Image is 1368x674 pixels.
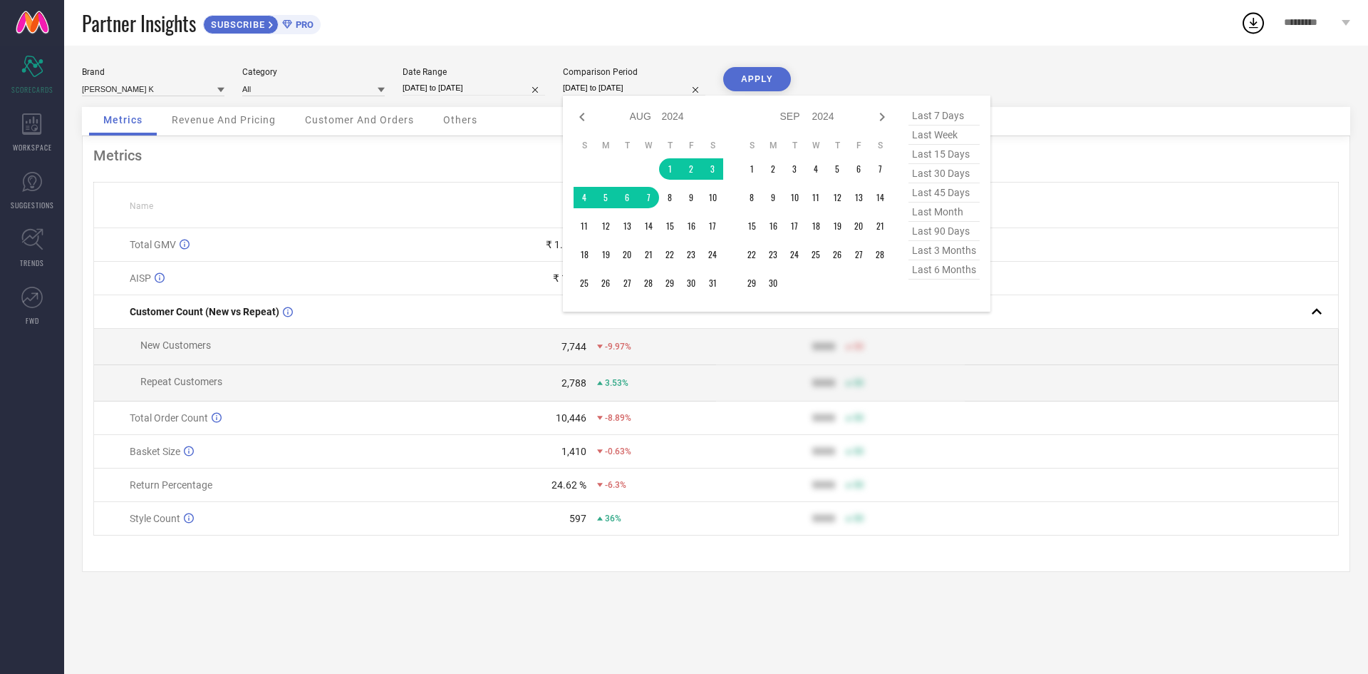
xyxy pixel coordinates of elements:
[869,215,891,237] td: Sat Sep 21 2024
[869,158,891,180] td: Sat Sep 07 2024
[702,272,723,294] td: Sat Aug 31 2024
[762,158,784,180] td: Mon Sep 02 2024
[908,260,980,280] span: last 6 months
[908,203,980,222] span: last month
[826,244,848,265] td: Thu Sep 26 2024
[854,378,864,388] span: 50
[140,376,222,387] span: Repeat Customers
[1240,10,1266,36] div: Open download list
[741,158,762,180] td: Sun Sep 01 2024
[908,241,980,260] span: last 3 months
[784,244,805,265] td: Tue Sep 24 2024
[172,114,276,126] span: Revenue And Pricing
[854,413,864,423] span: 50
[659,187,680,208] td: Thu Aug 08 2024
[305,114,414,126] span: Customer And Orders
[595,272,616,294] td: Mon Aug 26 2024
[762,187,784,208] td: Mon Sep 09 2024
[595,140,616,151] th: Monday
[741,187,762,208] td: Sun Sep 08 2024
[242,67,385,77] div: Category
[20,257,44,268] span: TRENDS
[741,215,762,237] td: Sun Sep 15 2024
[702,187,723,208] td: Sat Aug 10 2024
[574,244,595,265] td: Sun Aug 18 2024
[82,9,196,38] span: Partner Insights
[854,342,864,352] span: 50
[680,244,702,265] td: Fri Aug 23 2024
[908,106,980,126] span: last 7 days
[403,81,545,96] input: Select date range
[848,187,869,208] td: Fri Sep 13 2024
[659,244,680,265] td: Thu Aug 22 2024
[702,244,723,265] td: Sat Aug 24 2024
[784,158,805,180] td: Tue Sep 03 2024
[605,378,628,388] span: 3.53%
[563,81,705,96] input: Select comparison period
[762,140,784,151] th: Monday
[13,142,52,153] span: WORKSPACE
[605,514,621,524] span: 36%
[848,215,869,237] td: Fri Sep 20 2024
[561,377,586,389] div: 2,788
[574,108,591,126] div: Previous month
[130,272,151,284] span: AISP
[574,140,595,151] th: Sunday
[574,215,595,237] td: Sun Aug 11 2024
[869,140,891,151] th: Saturday
[762,272,784,294] td: Mon Sep 30 2024
[595,244,616,265] td: Mon Aug 19 2024
[204,19,269,30] span: SUBSCRIBE
[741,272,762,294] td: Sun Sep 29 2024
[11,200,54,210] span: SUGGESTIONS
[826,215,848,237] td: Thu Sep 19 2024
[854,446,864,456] span: 50
[869,244,891,265] td: Sat Sep 28 2024
[741,140,762,151] th: Sunday
[130,479,212,491] span: Return Percentage
[140,339,211,351] span: New Customers
[130,239,176,250] span: Total GMV
[103,114,142,126] span: Metrics
[638,244,659,265] td: Wed Aug 21 2024
[563,67,705,77] div: Comparison Period
[702,215,723,237] td: Sat Aug 17 2024
[848,158,869,180] td: Fri Sep 06 2024
[874,108,891,126] div: Next month
[616,215,638,237] td: Tue Aug 13 2024
[680,140,702,151] th: Friday
[130,513,180,524] span: Style Count
[702,140,723,151] th: Saturday
[762,244,784,265] td: Mon Sep 23 2024
[869,187,891,208] td: Sat Sep 14 2024
[826,187,848,208] td: Thu Sep 12 2024
[638,140,659,151] th: Wednesday
[680,158,702,180] td: Fri Aug 02 2024
[130,201,153,211] span: Name
[82,67,224,77] div: Brand
[616,272,638,294] td: Tue Aug 27 2024
[826,158,848,180] td: Thu Sep 05 2024
[546,239,586,250] div: ₹ 1.47 Cr
[680,215,702,237] td: Fri Aug 16 2024
[569,513,586,524] div: 597
[616,140,638,151] th: Tuesday
[908,222,980,241] span: last 90 days
[812,446,835,457] div: 9999
[908,145,980,164] span: last 15 days
[595,215,616,237] td: Mon Aug 12 2024
[805,140,826,151] th: Wednesday
[553,272,586,284] div: ₹ 1,265
[848,140,869,151] th: Friday
[812,513,835,524] div: 9999
[723,67,791,91] button: APPLY
[605,342,631,352] span: -9.97%
[638,272,659,294] td: Wed Aug 28 2024
[616,244,638,265] td: Tue Aug 20 2024
[130,446,180,457] span: Basket Size
[130,306,279,317] span: Customer Count (New vs Repeat)
[638,187,659,208] td: Wed Aug 07 2024
[11,84,53,95] span: SCORECARDS
[908,164,980,183] span: last 30 days
[805,215,826,237] td: Wed Sep 18 2024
